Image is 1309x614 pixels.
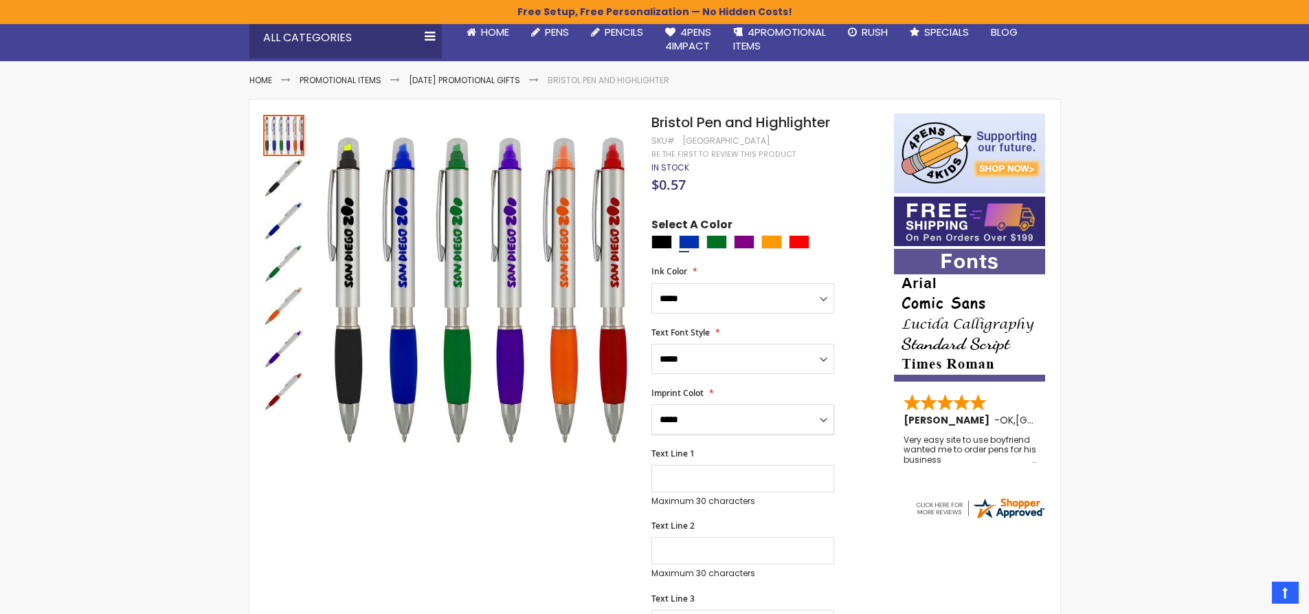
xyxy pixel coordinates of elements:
strong: SKU [651,135,677,146]
span: $0.57 [651,175,686,194]
span: [GEOGRAPHIC_DATA] [1016,413,1117,427]
a: Pens [520,17,580,47]
span: Text Line 1 [651,448,695,459]
span: In stock [651,162,689,173]
div: Availability [651,162,689,173]
span: Home [481,25,509,39]
div: Black [651,235,672,249]
img: Bristol Pen and Highlighter [263,328,304,369]
div: Purple [734,235,754,249]
div: [GEOGRAPHIC_DATA] [682,135,770,146]
span: Select A Color [651,217,732,236]
a: Home [249,74,272,86]
div: Blue [679,235,700,249]
img: Bristol Pen and Highlighter [263,285,304,327]
div: Bristol Pen and Highlighter [263,113,306,156]
span: Bristol Pen and Highlighter [651,113,830,132]
div: Bristol Pen and Highlighter [263,156,306,199]
a: Rush [837,17,899,47]
span: OK [1000,413,1014,427]
a: 4pens.com certificate URL [914,512,1046,523]
img: 4pens 4 kids [894,113,1045,193]
span: [PERSON_NAME] [904,413,994,427]
div: Bristol Pen and Highlighter [263,199,306,241]
span: Imprint Colot [651,387,704,399]
span: Text Line 3 [651,593,695,604]
a: Pencils [580,17,654,47]
img: 4pens.com widget logo [914,496,1046,520]
span: Text Font Style [651,327,710,338]
div: Green [706,235,727,249]
a: Promotional Items [300,74,381,86]
li: Bristol Pen and Highlighter [548,75,669,86]
span: - , [994,413,1117,427]
div: Orange [761,235,782,249]
a: 4Pens4impact [654,17,722,62]
p: Maximum 30 characters [651,496,834,507]
span: Ink Color [651,265,687,277]
span: Specials [924,25,969,39]
span: 4PROMOTIONAL ITEMS [733,25,826,53]
div: Bristol Pen and Highlighter [263,369,304,412]
div: Very easy site to use boyfriend wanted me to order pens for his business [904,435,1037,465]
span: Text Line 2 [651,520,695,531]
div: All Categories [249,17,442,58]
img: Bristol Pen and Highlighter [263,243,304,284]
span: 4Pens 4impact [665,25,711,53]
img: Bristol Pen and Highlighter [263,157,304,199]
div: Red [789,235,809,249]
a: Be the first to review this product [651,149,796,160]
a: Blog [980,17,1029,47]
a: Home [456,17,520,47]
div: Bristol Pen and Highlighter [263,284,306,327]
img: font-personalization-examples [894,249,1045,382]
a: Specials [899,17,980,47]
a: [DATE] Promotional Gifts [409,74,520,86]
span: Pens [545,25,569,39]
a: 4PROMOTIONALITEMS [722,17,837,62]
img: Bristol Pen and Highlighter [320,133,634,448]
span: Rush [862,25,888,39]
iframe: Google Customer Reviews [1196,577,1309,614]
p: Maximum 30 characters [651,568,834,579]
span: Pencils [605,25,643,39]
div: Bristol Pen and Highlighter [263,241,306,284]
img: Bristol Pen and Highlighter [263,200,304,241]
div: Bristol Pen and Highlighter [263,327,306,369]
span: Blog [991,25,1018,39]
img: Free shipping on orders over $199 [894,197,1045,246]
img: Bristol Pen and Highlighter [263,371,304,412]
